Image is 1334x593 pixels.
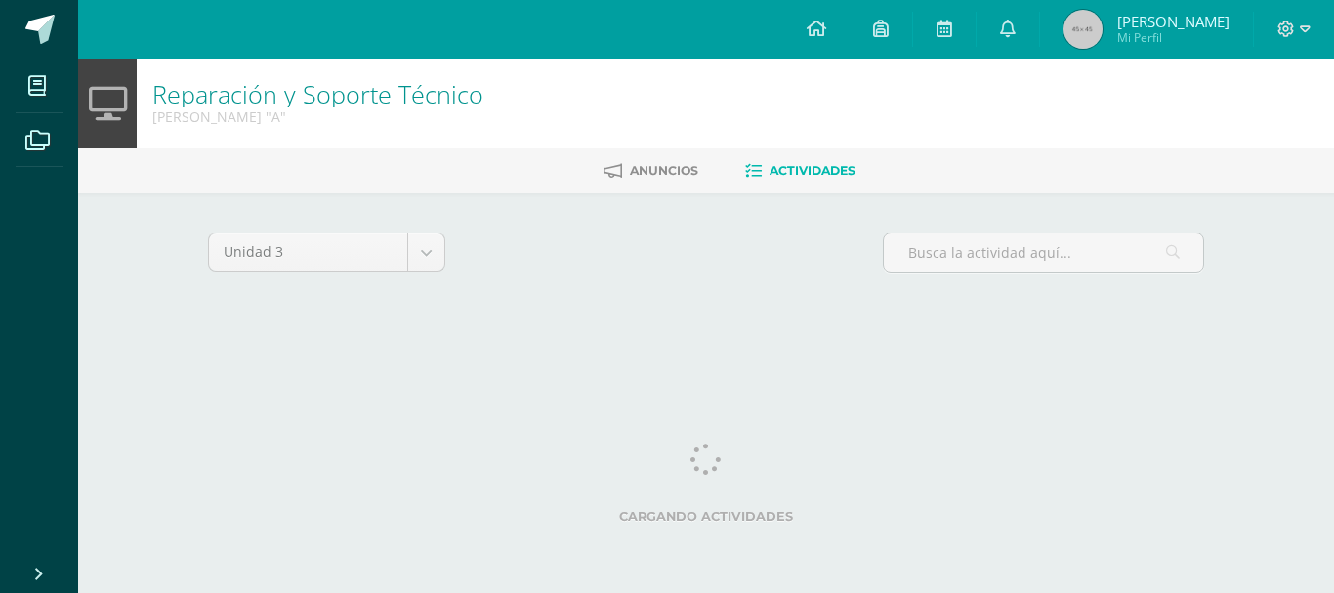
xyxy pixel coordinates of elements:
[152,77,483,110] a: Reparación y Soporte Técnico
[224,233,393,271] span: Unidad 3
[770,163,855,178] span: Actividades
[884,233,1203,272] input: Busca la actividad aquí...
[630,163,698,178] span: Anuncios
[208,509,1204,524] label: Cargando actividades
[1117,29,1230,46] span: Mi Perfil
[604,155,698,187] a: Anuncios
[209,233,444,271] a: Unidad 3
[745,155,855,187] a: Actividades
[1063,10,1103,49] img: 45x45
[1117,12,1230,31] span: [PERSON_NAME]
[152,107,483,126] div: Quinto Bachillerato 'A'
[152,80,483,107] h1: Reparación y Soporte Técnico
